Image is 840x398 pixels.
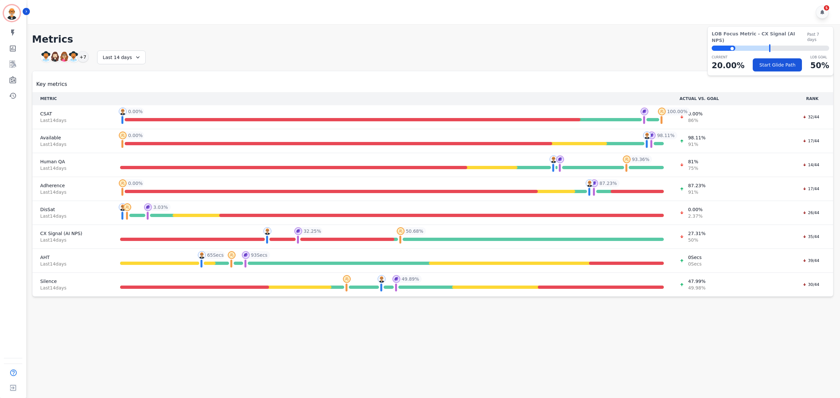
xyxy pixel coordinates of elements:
[406,228,423,234] span: 50.68 %
[402,276,419,282] span: 49.89 %
[688,278,705,285] span: 47.99 %
[810,55,829,60] p: LOB Goal
[242,251,250,259] img: profile-pic
[688,134,705,141] span: 98.11 %
[799,162,823,168] div: 14/44
[799,281,823,288] div: 30/44
[40,141,105,148] span: Last 14 day s
[643,131,651,139] img: profile-pic
[556,155,564,163] img: profile-pic
[128,180,142,187] span: 0.00 %
[119,131,127,139] img: profile-pic
[207,252,223,258] span: 65 Secs
[119,203,127,211] img: profile-pic
[648,131,656,139] img: profile-pic
[77,51,89,62] div: +7
[688,213,703,219] span: 2.37 %
[799,233,823,240] div: 35/44
[799,114,823,120] div: 32/44
[590,179,598,187] img: profile-pic
[40,278,105,285] span: Silence
[4,5,20,21] img: Bordered avatar
[640,108,648,115] img: profile-pic
[791,92,833,105] th: RANK
[40,261,105,267] span: Last 14 day s
[40,237,105,243] span: Last 14 day s
[667,108,687,115] span: 100.00 %
[824,5,829,10] div: 5
[32,33,833,45] h1: Metrics
[688,254,702,261] span: 0 Secs
[753,58,802,71] button: Start Glide Path
[397,227,405,235] img: profile-pic
[688,182,705,189] span: 87.23 %
[251,252,267,258] span: 93 Secs
[40,254,105,261] span: AHT
[688,158,698,165] span: 81 %
[712,30,807,44] span: LOB Focus Metric - CX Signal (AI NPS)
[40,117,105,124] span: Last 14 day s
[632,156,649,163] span: 93.36 %
[599,180,617,187] span: 87.23 %
[123,203,131,211] img: profile-pic
[378,275,386,283] img: profile-pic
[688,110,703,117] span: 0.00 %
[32,92,113,105] th: METRIC
[688,117,703,124] span: 86 %
[688,165,698,171] span: 75 %
[623,155,631,163] img: profile-pic
[294,227,302,235] img: profile-pic
[40,158,105,165] span: Human QA
[688,206,703,213] span: 0.00 %
[799,138,823,144] div: 17/44
[40,206,105,213] span: DisSat
[799,186,823,192] div: 17/44
[712,60,745,71] p: 20.00 %
[688,230,705,237] span: 27.31 %
[144,203,152,211] img: profile-pic
[392,275,400,283] img: profile-pic
[40,182,105,189] span: Adherence
[128,132,142,139] span: 0.00 %
[657,132,674,139] span: 98.11 %
[40,213,105,219] span: Last 14 day s
[119,108,127,115] img: profile-pic
[799,209,823,216] div: 26/44
[119,179,127,187] img: profile-pic
[153,204,168,210] span: 3.03 %
[40,189,105,195] span: Last 14 day s
[304,228,321,234] span: 32.25 %
[40,285,105,291] span: Last 14 day s
[40,134,105,141] span: Available
[198,251,206,259] img: profile-pic
[712,46,735,51] div: ⬤
[36,80,67,88] span: Key metrics
[688,261,702,267] span: 0 Secs
[688,285,705,291] span: 49.98 %
[263,227,271,235] img: profile-pic
[672,92,791,105] th: ACTUAL VS. GOAL
[712,55,745,60] p: CURRENT
[586,179,594,187] img: profile-pic
[810,60,829,71] p: 50 %
[688,189,705,195] span: 91 %
[228,251,236,259] img: profile-pic
[658,108,666,115] img: profile-pic
[97,50,146,64] div: Last 14 days
[688,141,705,148] span: 91 %
[40,230,105,237] span: CX Signal (AI NPS)
[128,108,142,115] span: 0.00 %
[688,237,705,243] span: 50 %
[550,155,557,163] img: profile-pic
[343,275,351,283] img: profile-pic
[807,32,829,42] span: Past 7 days
[40,165,105,171] span: Last 14 day s
[799,257,823,264] div: 39/44
[40,110,105,117] span: CSAT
